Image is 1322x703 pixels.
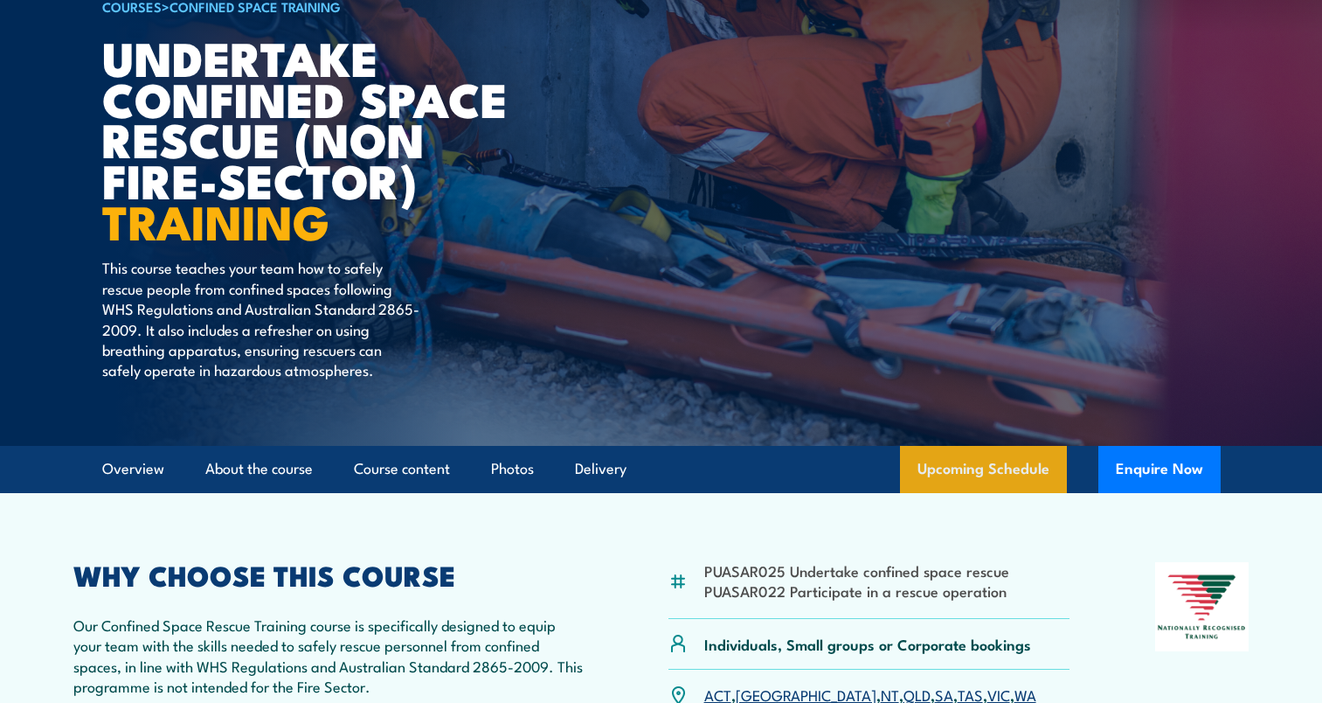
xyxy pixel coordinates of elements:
p: Individuals, Small groups or Corporate bookings [704,634,1031,654]
a: Delivery [575,446,626,492]
a: About the course [205,446,313,492]
p: This course teaches your team how to safely rescue people from confined spaces following WHS Regu... [102,257,421,379]
a: Photos [491,446,534,492]
h2: WHY CHOOSE THIS COURSE [73,562,584,587]
a: Overview [102,446,164,492]
h1: Undertake Confined Space Rescue (non Fire-Sector) [102,37,534,241]
button: Enquire Now [1098,446,1221,493]
li: PUASAR022 Participate in a rescue operation [704,581,1009,601]
a: Upcoming Schedule [900,446,1067,493]
img: Nationally Recognised Training logo. [1155,562,1249,651]
a: Course content [354,446,450,492]
li: PUASAR025 Undertake confined space rescue [704,560,1009,581]
strong: TRAINING [102,184,329,256]
p: Our Confined Space Rescue Training course is specifically designed to equip your team with the sk... [73,615,584,697]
